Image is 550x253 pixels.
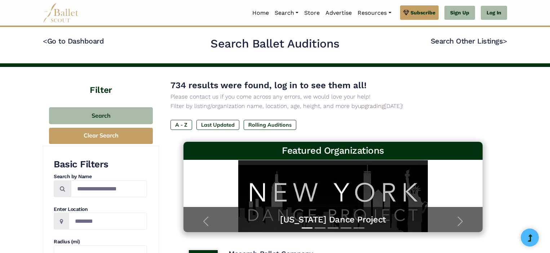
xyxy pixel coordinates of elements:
[481,6,507,20] a: Log In
[54,206,147,213] h4: Enter Location
[54,173,147,180] h4: Search by Name
[170,92,496,101] p: Please contact us if you come across any errors, we would love your help!
[49,128,153,144] button: Clear Search
[400,5,439,20] a: Subscribe
[328,224,338,232] button: Slide 3
[210,36,340,51] h2: Search Ballet Auditions
[170,80,367,90] span: 734 results were found, log in to see them all!
[71,180,147,197] input: Search by names...
[355,5,394,21] a: Resources
[315,224,325,232] button: Slide 2
[341,224,351,232] button: Slide 4
[444,6,475,20] a: Sign Up
[244,120,296,130] label: Rolling Auditions
[49,107,153,124] button: Search
[170,120,192,130] label: A - Z
[411,9,435,17] span: Subscribe
[272,5,301,21] a: Search
[69,213,147,230] input: Location
[302,224,312,232] button: Slide 1
[249,5,272,21] a: Home
[323,5,355,21] a: Advertise
[403,9,409,17] img: gem.svg
[43,37,104,45] a: <Go to Dashboard
[503,36,507,45] code: >
[170,101,496,111] p: Filter by listing/organization name, location, age, height, and more by [DATE]!
[196,120,239,130] label: Last Updated
[191,214,475,225] a: [US_STATE] Dance Project
[43,67,159,96] h4: Filter
[431,37,507,45] a: Search Other Listings>
[54,238,147,245] h4: Radius (mi)
[43,36,47,45] code: <
[301,5,323,21] a: Store
[54,158,147,171] h3: Basic Filters
[189,145,477,157] h3: Featured Organizations
[358,103,385,109] a: upgrading
[354,224,364,232] button: Slide 5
